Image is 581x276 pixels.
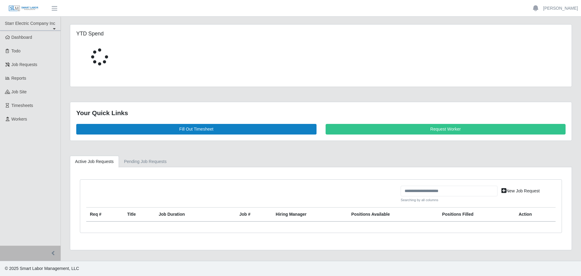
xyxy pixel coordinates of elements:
[11,117,27,121] span: Workers
[348,208,438,222] th: Positions Available
[236,208,272,222] th: Job #
[76,31,233,37] h5: YTD Spend
[11,35,32,40] span: Dashboard
[123,208,155,222] th: Title
[11,89,27,94] span: job site
[76,124,317,135] a: Fill Out Timesheet
[76,108,566,118] div: Your Quick Links
[5,266,79,271] span: © 2025 Smart Labor Management, LLC
[326,124,566,135] a: Request Worker
[86,208,123,222] th: Req #
[497,186,544,196] a: New Job Request
[155,208,221,222] th: Job Duration
[8,5,39,12] img: SLM Logo
[401,198,497,203] small: Searching by all columns
[438,208,515,222] th: Positions Filled
[272,208,348,222] th: Hiring Manager
[11,76,26,81] span: Reports
[11,103,33,108] span: Timesheets
[515,208,556,222] th: Action
[11,48,21,53] span: Todo
[11,62,38,67] span: Job Requests
[70,156,119,168] a: Active Job Requests
[119,156,172,168] a: Pending Job Requests
[543,5,578,12] a: [PERSON_NAME]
